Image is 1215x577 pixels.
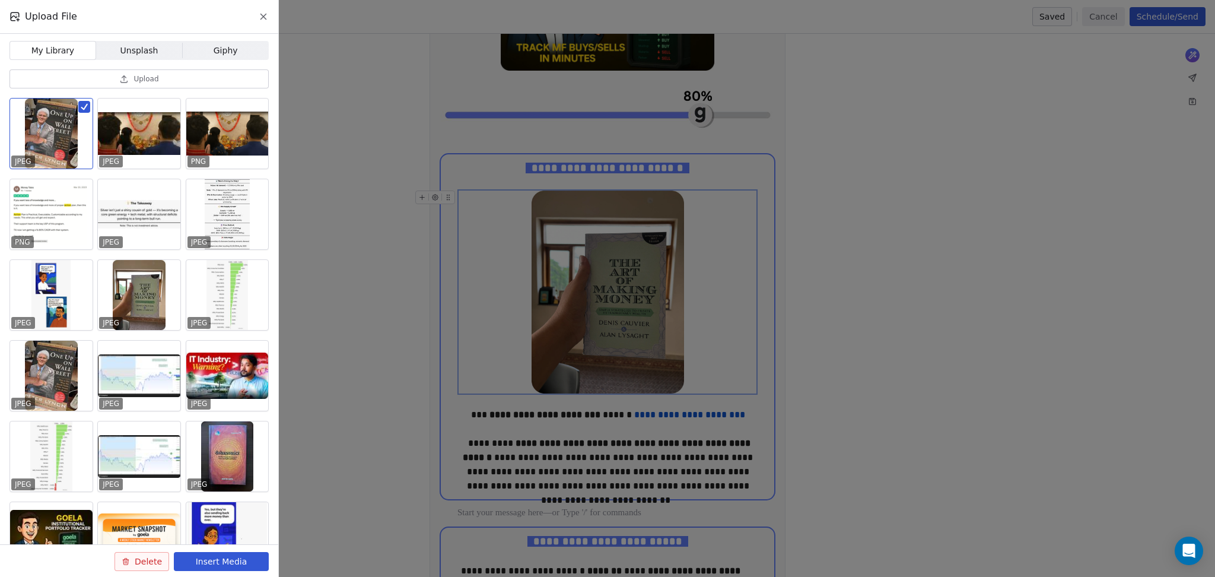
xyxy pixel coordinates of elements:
[15,157,31,166] p: JPEG
[191,399,208,408] p: JPEG
[103,399,119,408] p: JPEG
[191,318,208,328] p: JPEG
[103,157,119,166] p: JPEG
[133,74,158,84] span: Upload
[103,237,119,247] p: JPEG
[15,480,31,489] p: JPEG
[15,237,30,247] p: PNG
[15,318,31,328] p: JPEG
[103,318,119,328] p: JPEG
[114,552,169,571] button: Delete
[1175,537,1203,565] div: Open Intercom Messenger
[191,237,208,247] p: JPEG
[103,480,119,489] p: JPEG
[191,480,208,489] p: JPEG
[191,157,206,166] p: PNG
[15,399,31,408] p: JPEG
[214,45,238,57] span: Giphy
[25,9,77,24] span: Upload File
[174,552,269,571] button: Insert Media
[9,69,269,88] button: Upload
[120,45,158,57] span: Unsplash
